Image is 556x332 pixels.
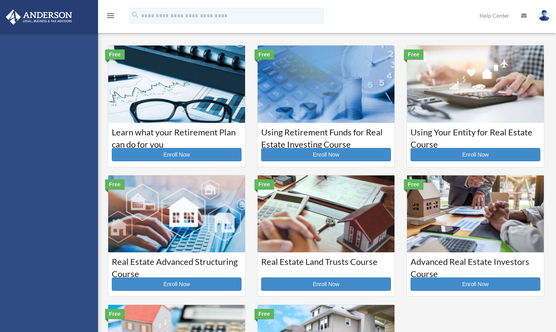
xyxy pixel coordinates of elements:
a: Enroll Now [411,148,540,161]
a: Enroll Now [411,277,540,291]
h3: Using Your Entity for Real Estate Course [411,126,540,146]
div: Free [254,309,274,319]
img: Anderson Advisors Platinum Portal [4,9,74,25]
div: Free [404,49,423,60]
h3: Real Estate Land Trusts Course [261,256,391,275]
a: Enroll Now [112,277,242,291]
div: Free [404,179,423,190]
img: User Pic [538,10,550,21]
div: Free [254,49,274,60]
div: Free [105,49,125,60]
a: Enroll Now [261,277,391,291]
i: search [131,11,140,19]
a: Enroll Now [261,148,391,161]
a: menu [106,14,115,20]
div: Free [105,179,125,190]
h3: Using Retirement Funds for Real Estate Investing Course [261,126,391,146]
h3: Advanced Real Estate Investors Course [411,256,540,275]
i: menu [106,11,115,20]
div: Free [105,309,125,319]
a: Enroll Now [112,148,242,161]
h3: Real Estate Advanced Structuring Course [112,256,242,275]
h3: Learn what your Retirement Plan can do for you [112,126,242,146]
div: Free [254,179,274,190]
